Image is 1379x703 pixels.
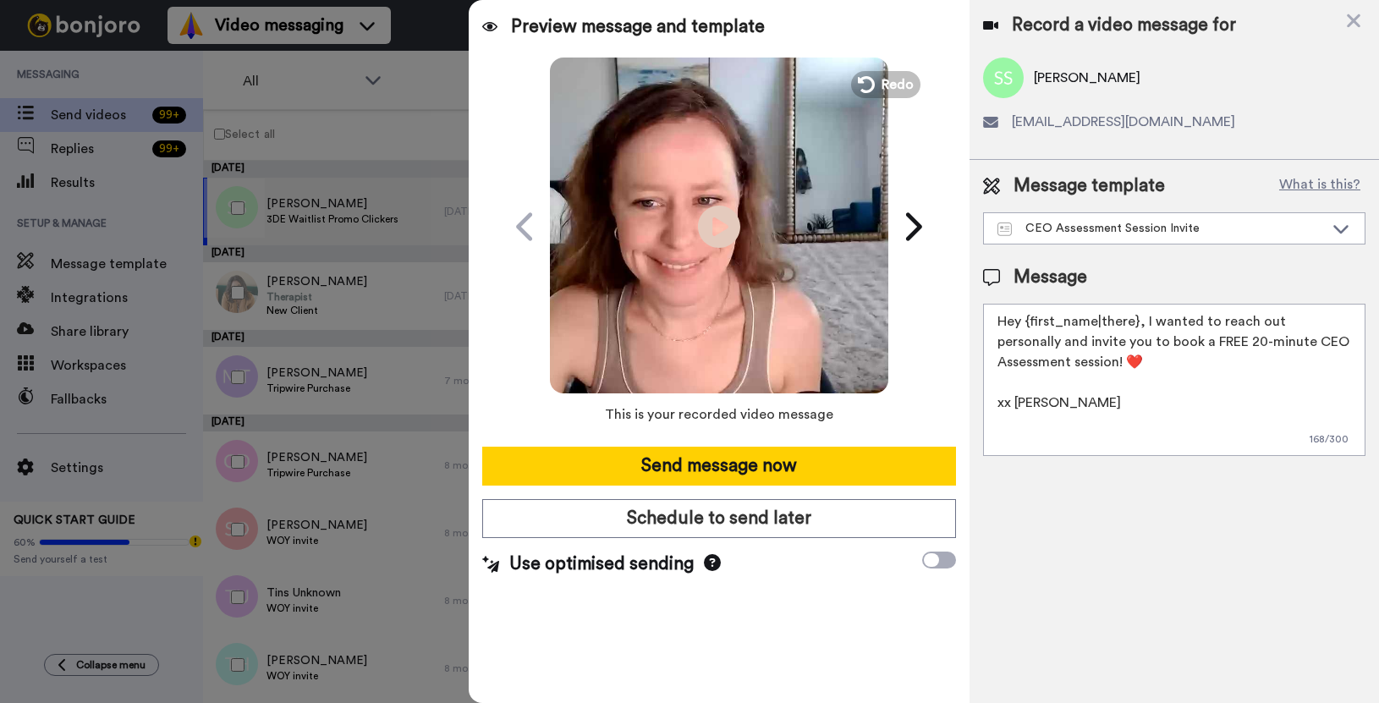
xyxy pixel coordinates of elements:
button: Schedule to send later [482,499,956,538]
span: Use optimised sending [509,552,694,577]
textarea: Hey {first_name|there}, I wanted to reach out personally and invite you to book a FREE 20-minute ... [983,304,1365,456]
button: Send message now [482,447,956,486]
span: This is your recorded video message [605,396,833,433]
div: CEO Assessment Session Invite [997,220,1324,237]
span: Message [1014,265,1087,290]
button: What is this? [1274,173,1365,199]
span: [EMAIL_ADDRESS][DOMAIN_NAME] [1012,112,1235,132]
img: Message-temps.svg [997,222,1012,236]
span: Message template [1014,173,1165,199]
